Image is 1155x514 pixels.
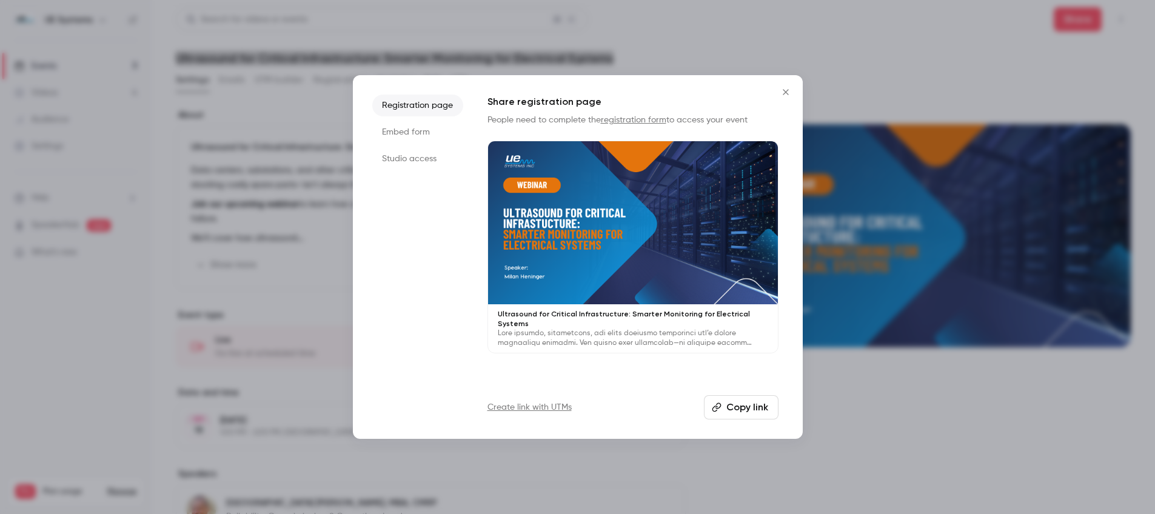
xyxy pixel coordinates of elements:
[487,95,778,109] h1: Share registration page
[704,395,778,419] button: Copy link
[372,95,463,116] li: Registration page
[487,141,778,353] a: Ultrasound for Critical Infrastructure: Smarter Monitoring for Electrical SystemsLore ipsumdo, si...
[487,401,572,413] a: Create link with UTMs
[498,309,768,329] p: Ultrasound for Critical Infrastructure: Smarter Monitoring for Electrical Systems
[774,80,798,104] button: Close
[498,329,768,348] p: Lore ipsumdo, sitametcons, adi elits doeiusmo temporinci utl’e dolore magnaaliqu enimadmi. Ven qu...
[372,121,463,143] li: Embed form
[487,114,778,126] p: People need to complete the to access your event
[372,148,463,170] li: Studio access
[601,116,666,124] a: registration form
